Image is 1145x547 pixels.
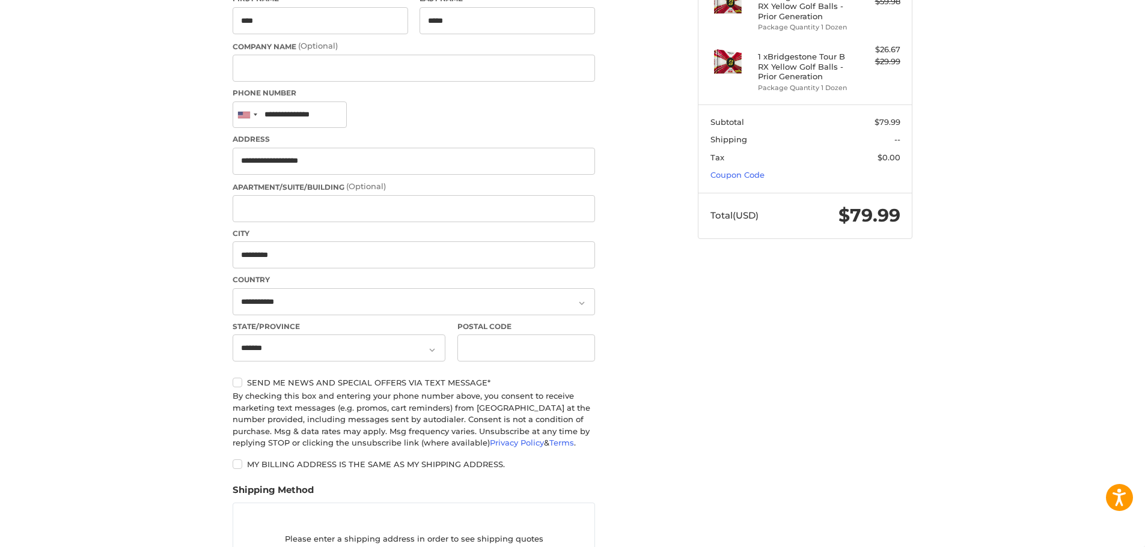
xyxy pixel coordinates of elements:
span: -- [894,134,900,144]
a: Coupon Code [710,170,765,180]
span: Subtotal [710,117,744,127]
h4: 1 x Bridgestone Tour B RX Yellow Golf Balls - Prior Generation [758,52,850,81]
label: City [233,228,595,239]
span: $79.99 [875,117,900,127]
label: Phone Number [233,88,595,98]
span: $0.00 [878,153,900,162]
span: Total (USD) [710,210,759,221]
label: Country [233,274,595,285]
span: Shipping [710,134,747,144]
div: $26.67 [853,44,900,56]
label: Postal Code [457,321,596,332]
span: $79.99 [838,204,900,226]
small: (Optional) [298,41,338,50]
li: Package Quantity 1 Dozen [758,83,850,93]
label: Send me news and special offers via text message* [233,378,595,387]
span: Tax [710,153,724,162]
div: By checking this box and entering your phone number above, you consent to receive marketing text ... [233,390,595,449]
label: Company Name [233,40,595,52]
small: (Optional) [346,181,386,191]
label: Apartment/Suite/Building [233,181,595,193]
label: Address [233,134,595,145]
label: State/Province [233,321,445,332]
li: Package Quantity 1 Dozen [758,22,850,32]
a: Privacy Policy [490,438,544,447]
div: United States: +1 [233,102,261,128]
a: Terms [549,438,574,447]
legend: Shipping Method [233,483,314,503]
div: $29.99 [853,56,900,68]
label: My billing address is the same as my shipping address. [233,459,595,469]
